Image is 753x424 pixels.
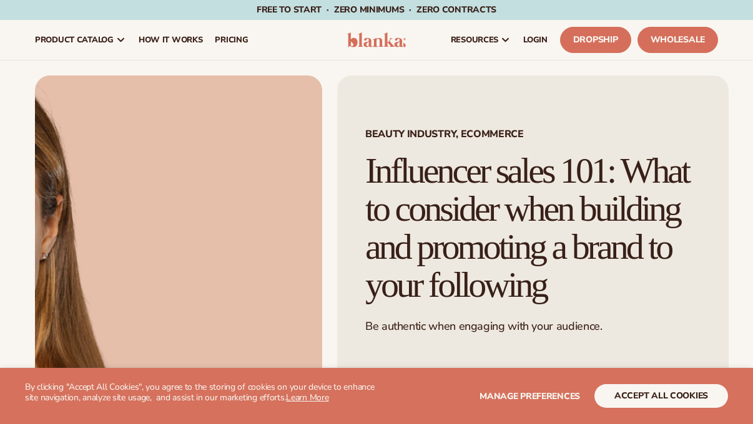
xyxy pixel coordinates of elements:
a: pricing [209,20,254,60]
p: Be authentic when engaging with your audience. [365,319,701,334]
span: Manage preferences [480,390,580,402]
p: By clicking "Accept All Cookies", you agree to the storing of cookies on your device to enhance s... [25,382,376,403]
span: resources [451,35,498,45]
a: product catalog [29,20,132,60]
a: LOGIN [517,20,554,60]
img: logo [347,32,406,47]
span: Free to start · ZERO minimums · ZERO contracts [257,4,496,16]
button: Manage preferences [480,384,580,408]
a: Dropship [560,27,631,53]
span: BEAUTY INDUSTRY, ECOMMERCE [365,129,701,139]
a: Wholesale [637,27,718,53]
a: Learn More [286,392,328,403]
span: pricing [215,35,248,45]
span: LOGIN [523,35,548,45]
a: resources [445,20,517,60]
span: product catalog [35,35,114,45]
span: How It Works [139,35,203,45]
a: How It Works [132,20,209,60]
h1: Influencer sales 101: What to consider when building and promoting a brand to your following [365,152,701,304]
button: accept all cookies [594,384,728,408]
